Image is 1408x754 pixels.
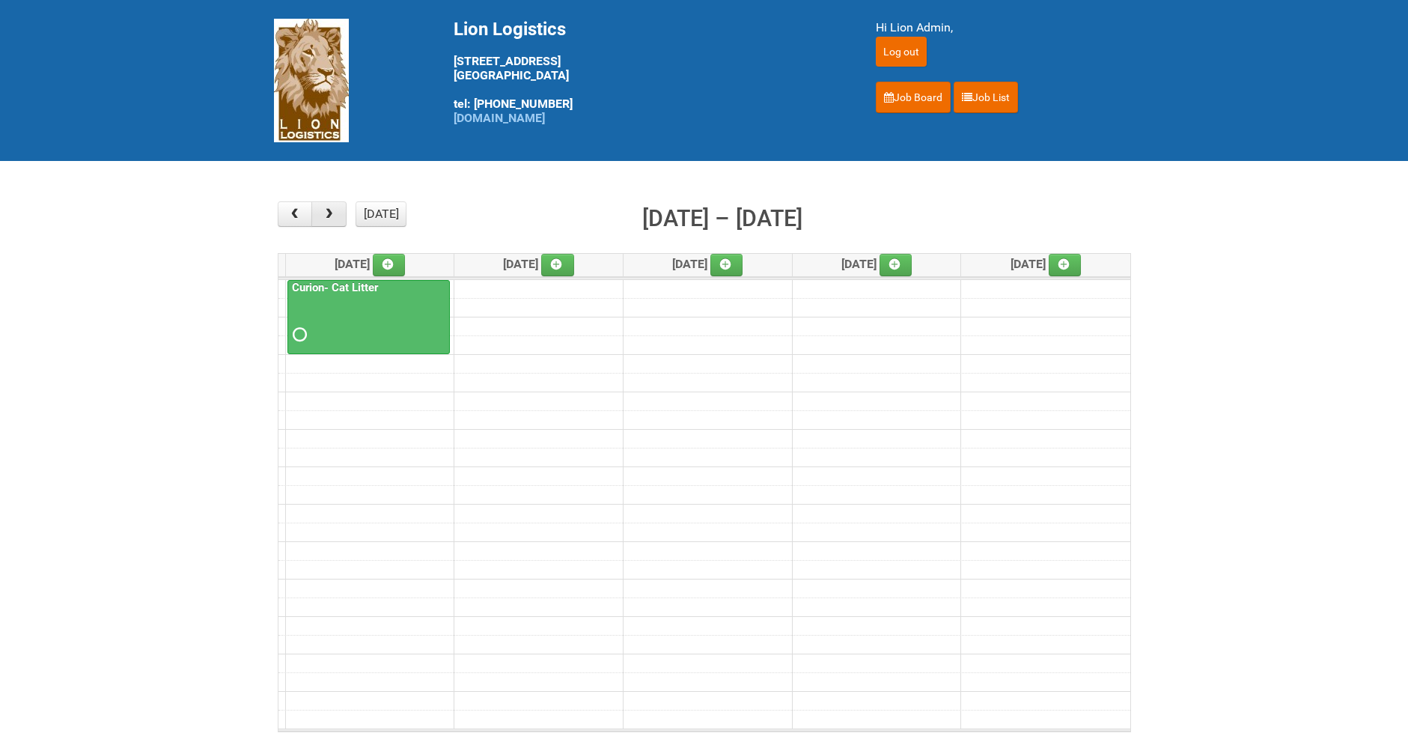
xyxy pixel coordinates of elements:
span: [DATE] [672,257,743,271]
a: Curion- Cat Litter [287,280,450,355]
a: Add an event [710,254,743,276]
a: [DOMAIN_NAME] [454,111,545,125]
span: Lion Logistics [454,19,566,40]
a: Add an event [373,254,406,276]
img: Lion Logistics [274,19,349,142]
span: [DATE] [1011,257,1082,271]
a: Lion Logistics [274,73,349,87]
a: Curion- Cat Litter [289,281,381,294]
a: Job Board [876,82,951,113]
div: [STREET_ADDRESS] [GEOGRAPHIC_DATA] tel: [PHONE_NUMBER] [454,19,838,125]
button: [DATE] [356,201,406,227]
span: [DATE] [841,257,912,271]
a: Add an event [1049,254,1082,276]
a: Add an event [541,254,574,276]
input: Log out [876,37,927,67]
span: [DATE] [335,257,406,271]
div: Hi Lion Admin, [876,19,1135,37]
h2: [DATE] – [DATE] [642,201,802,236]
span: [DATE] [503,257,574,271]
a: Add an event [880,254,912,276]
span: Requested [293,329,303,340]
a: Job List [954,82,1018,113]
